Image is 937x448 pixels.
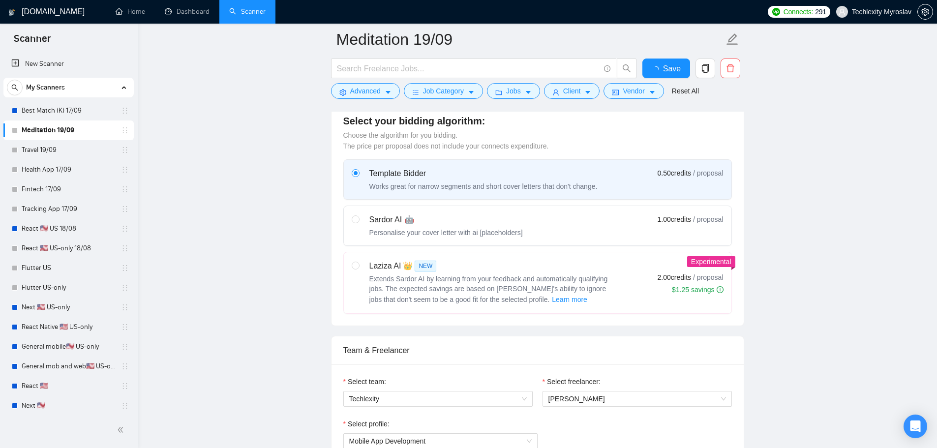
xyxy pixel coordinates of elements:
[348,418,390,429] span: Select profile:
[551,294,588,305] button: Laziza AI NEWExtends Sardor AI by learning from your feedback and automatically qualifying jobs. ...
[343,376,386,387] label: Select team:
[350,86,381,96] span: Advanced
[696,64,715,73] span: copy
[695,59,715,78] button: copy
[229,7,266,16] a: searchScanner
[726,33,739,46] span: edit
[369,275,608,303] span: Extends Sardor AI by learning from your feedback and automatically qualifying jobs. The expected ...
[369,228,523,238] div: Personalise your cover letter with ai [placeholders]
[339,89,346,96] span: setting
[22,337,115,357] a: General mobile🇺🇸 US-only
[487,83,540,99] button: folderJobscaret-down
[369,214,523,226] div: Sardor AI 🤖
[343,114,732,128] h4: Select your bidding algorithm:
[552,89,559,96] span: user
[369,168,598,179] div: Template Bidder
[721,64,740,73] span: delete
[617,64,636,73] span: search
[116,7,145,16] a: homeHome
[415,261,436,271] span: NEW
[121,166,129,174] span: holder
[7,80,23,95] button: search
[165,7,210,16] a: dashboardDashboard
[22,258,115,278] a: Flutter US
[117,425,127,435] span: double-left
[121,343,129,351] span: holder
[22,239,115,258] a: React 🇺🇸 US-only 18/08
[423,86,464,96] span: Job Category
[343,336,732,364] div: Team & Freelancer
[343,131,549,150] span: Choose the algorithm for you bidding. The price per proposal does not include your connects expen...
[7,84,22,91] span: search
[22,376,115,396] a: React 🇺🇸
[121,382,129,390] span: holder
[121,244,129,252] span: holder
[663,62,681,75] span: Save
[784,6,813,17] span: Connects:
[6,31,59,52] span: Scanner
[691,258,731,266] span: Experimental
[121,362,129,370] span: holder
[604,83,664,99] button: idcardVendorcaret-down
[22,298,115,317] a: Next 🇺🇸 US-only
[121,185,129,193] span: holder
[121,402,129,410] span: holder
[617,59,636,78] button: search
[693,168,723,178] span: / proposal
[721,59,740,78] button: delete
[121,205,129,213] span: holder
[548,391,726,406] span: Myroslav Koval
[403,260,413,272] span: 👑
[468,89,475,96] span: caret-down
[22,140,115,160] a: Travel 19/09
[904,415,927,438] div: Open Intercom Messenger
[642,59,690,78] button: Save
[331,83,400,99] button: settingAdvancedcaret-down
[22,278,115,298] a: Flutter US-only
[121,146,129,154] span: holder
[369,260,615,272] div: Laziza AI
[22,101,115,120] a: Best Match (K) 17/09
[121,107,129,115] span: holder
[404,83,483,99] button: barsJob Categorycaret-down
[121,303,129,311] span: holder
[584,89,591,96] span: caret-down
[22,199,115,219] a: Tracking App 17/09
[412,89,419,96] span: bars
[693,272,723,282] span: / proposal
[658,214,691,225] span: 1.00 credits
[121,284,129,292] span: holder
[543,376,601,387] label: Select freelancer:
[506,86,521,96] span: Jobs
[623,86,644,96] span: Vendor
[8,4,15,20] img: logo
[22,396,115,416] a: Next 🇺🇸
[349,391,527,406] span: Techlexity
[121,264,129,272] span: holder
[11,54,126,74] a: New Scanner
[917,4,933,20] button: setting
[22,219,115,239] a: React 🇺🇸 US 18/08
[544,83,600,99] button: userClientcaret-down
[717,286,724,293] span: info-circle
[552,294,587,305] span: Learn more
[917,8,933,16] a: setting
[649,89,656,96] span: caret-down
[772,8,780,16] img: upwork-logo.png
[369,181,598,191] div: Works great for narrow segments and short cover letters that don't change.
[839,8,846,15] span: user
[22,160,115,179] a: Health App 17/09
[121,126,129,134] span: holder
[651,66,663,74] span: loading
[22,317,115,337] a: React Native 🇺🇸 US-only
[563,86,581,96] span: Client
[495,89,502,96] span: folder
[672,285,723,295] div: $1.25 savings
[121,225,129,233] span: holder
[815,6,826,17] span: 291
[693,214,723,224] span: / proposal
[121,323,129,331] span: holder
[337,62,600,75] input: Search Freelance Jobs...
[604,65,610,72] span: info-circle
